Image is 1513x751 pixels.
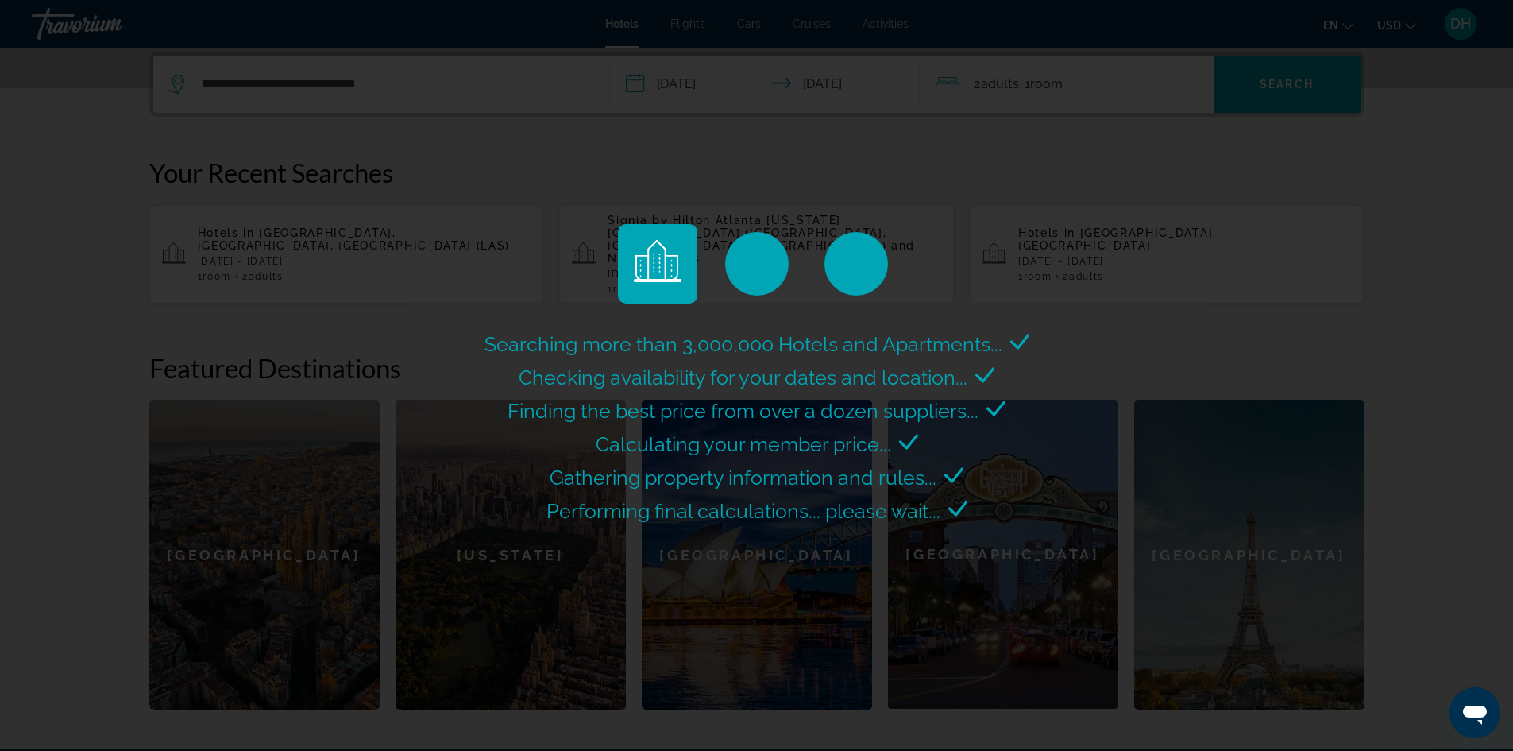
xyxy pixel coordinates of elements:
span: Searching more than 3,000,000 Hotels and Apartments... [484,332,1002,356]
iframe: Button to launch messaging window [1449,687,1500,738]
span: Gathering property information and rules... [550,466,936,490]
span: Calculating your member price... [596,432,891,456]
span: Performing final calculations... please wait... [546,499,940,523]
span: Checking availability for your dates and location... [519,366,967,389]
span: Finding the best price from over a dozen suppliers... [508,399,978,423]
